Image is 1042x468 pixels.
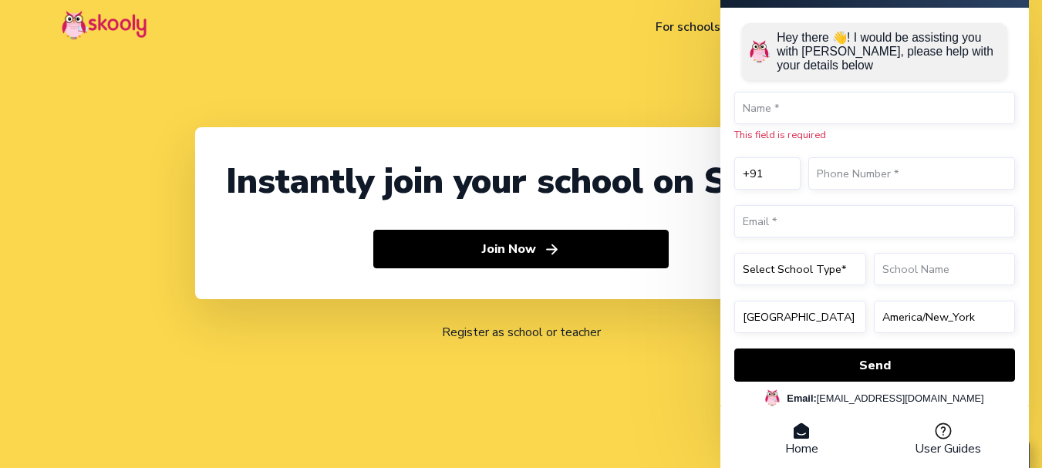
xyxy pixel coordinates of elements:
[226,158,816,205] div: Instantly join your school on Skooly
[62,10,147,40] img: Skooly
[442,324,601,341] a: Register as school or teacher
[373,230,669,268] button: Join Nowarrow forward outline
[544,241,560,258] ion-icon: arrow forward outline
[646,15,730,39] a: For schools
